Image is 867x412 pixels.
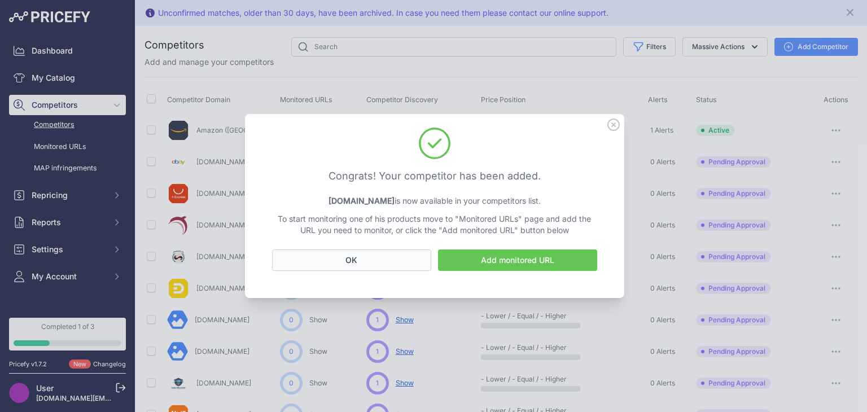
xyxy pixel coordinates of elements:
[272,168,597,184] h3: Congrats! Your competitor has been added.
[438,249,597,271] a: Add monitored URL
[329,196,395,205] strong: [DOMAIN_NAME]
[272,249,431,271] button: OK
[272,195,597,207] p: is now available in your competitors list.
[272,213,597,236] p: To start monitoring one of his products move to "Monitored URLs" page and add the URL you need to...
